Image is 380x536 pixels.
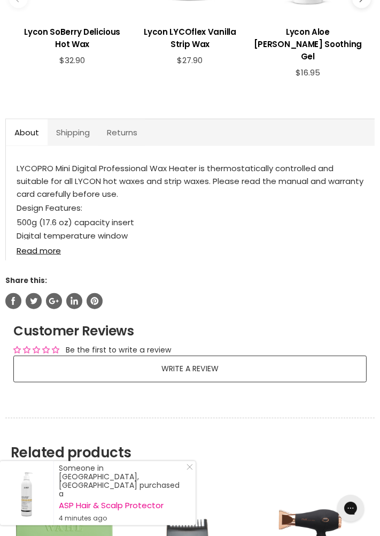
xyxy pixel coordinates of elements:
[59,464,185,523] div: Someone in [GEOGRAPHIC_DATA], [GEOGRAPHIC_DATA] purchased a
[17,229,364,243] li: Digital temperature window
[5,275,47,286] span: Share this:
[17,216,364,229] li: 500g (17.6 oz) capacity insert
[13,322,367,340] h2: Customer Reviews
[5,275,375,309] aside: Share this:
[135,18,244,56] a: View product:Lycon LYCOflex Vanilla Strip Wax
[182,464,193,474] a: Close Notification
[296,67,320,78] span: $16.95
[5,418,375,461] h2: Related products
[66,345,172,356] div: Be the first to write a review
[59,514,185,523] small: 4 minutes ago
[18,26,127,50] h3: Lycon SoBerry Delicious Hot Wax
[332,491,369,525] iframe: Gorgias live chat messenger
[177,55,203,66] span: $27.90
[6,119,48,146] a: About
[17,163,363,200] span: LYCOPRO Mini Digital Professional Wax Heater is thermostatically controlled and suitable for all ...
[18,18,127,56] a: View product:Lycon SoBerry Delicious Hot Wax
[13,356,367,382] a: Write a review
[59,501,185,510] a: ASP Hair & Scalp Protector
[253,18,362,68] a: View product:Lycon Aloe Vera Soothing Gel
[17,240,364,255] a: Read more
[187,464,193,470] svg: Close Icon
[48,119,98,146] a: Shipping
[59,55,85,66] span: $32.90
[135,26,244,50] h3: Lycon LYCOflex Vanilla Strip Wax
[253,26,362,63] h3: Lycon Aloe [PERSON_NAME] Soothing Gel
[17,202,364,216] p: Design Features:
[98,119,146,146] a: Returns
[13,344,59,356] div: Average rating is 0.00 stars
